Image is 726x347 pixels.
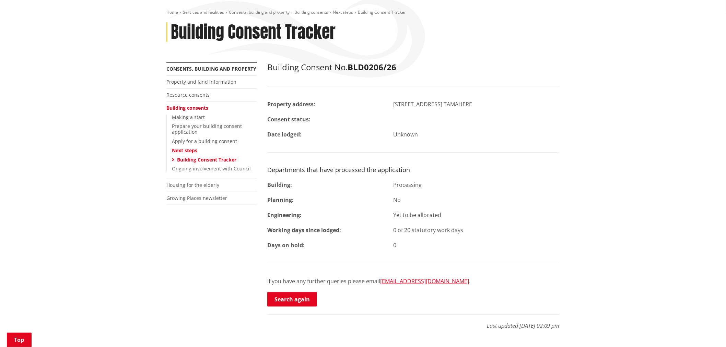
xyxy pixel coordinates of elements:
[229,9,290,15] a: Consents, building and property
[388,181,565,189] div: Processing
[172,138,237,144] a: Apply for a building consent
[166,9,178,15] a: Home
[267,62,560,72] h2: Building Consent No.
[358,9,406,15] span: Building Consent Tracker
[166,65,256,72] a: Consents, building and property
[172,123,242,135] a: Prepare your building consent application
[172,147,197,154] a: Next steps
[380,277,469,285] a: [EMAIL_ADDRESS][DOMAIN_NAME]
[348,61,396,73] strong: BLD0206/26
[694,318,719,343] iframe: Messenger Launcher
[166,92,210,98] a: Resource consents
[267,166,560,174] h3: Departments that have processed the application
[183,9,224,15] a: Services and facilities
[388,211,565,219] div: Yet to be allocated
[166,195,227,201] a: Growing Places newsletter
[267,211,302,219] strong: Engineering:
[267,100,315,108] strong: Property address:
[171,22,336,42] h1: Building Consent Tracker
[172,114,205,120] a: Making a start
[267,181,292,189] strong: Building:
[267,314,560,330] p: Last updated [DATE] 02:09 pm
[267,116,311,123] strong: Consent status:
[294,9,328,15] a: Building consents
[166,79,236,85] a: Property and land information
[267,226,341,234] strong: Working days since lodged:
[177,156,236,163] a: Building Consent Tracker
[166,182,219,188] a: Housing for the elderly
[267,277,560,285] p: If you have any further queries please email .
[388,241,565,249] div: 0
[388,100,565,108] div: [STREET_ADDRESS] TAMAHERE
[267,196,294,204] strong: Planning:
[388,130,565,139] div: Unknown
[267,241,305,249] strong: Days on hold:
[388,226,565,234] div: 0 of 20 statutory work days
[267,131,302,138] strong: Date lodged:
[166,10,560,15] nav: breadcrumb
[172,165,251,172] a: Ongoing involvement with Council
[166,105,208,111] a: Building consents
[388,196,565,204] div: No
[333,9,353,15] a: Next steps
[7,333,32,347] a: Top
[267,292,317,307] a: Search again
